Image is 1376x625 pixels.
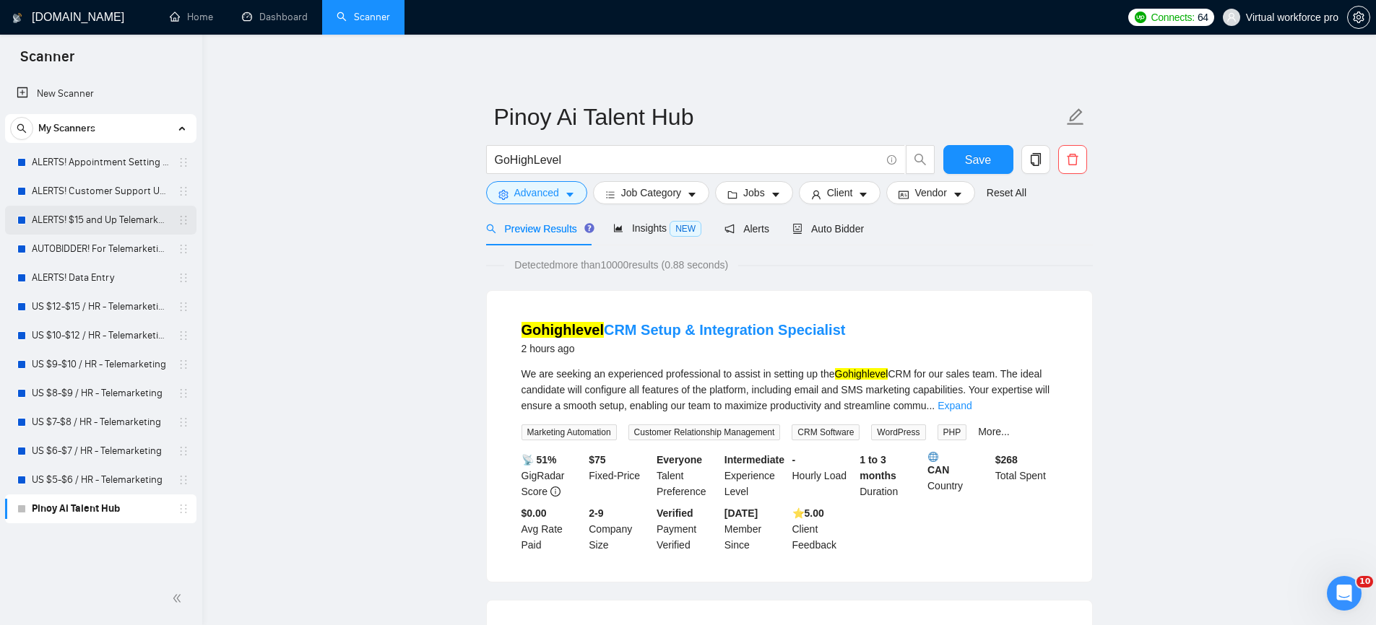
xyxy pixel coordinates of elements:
[550,486,561,497] span: info-circle
[522,507,547,519] b: $0.00
[792,507,824,519] b: ⭐️ 5.00
[32,321,169,350] a: US $10-$12 / HR - Telemarketing
[1151,9,1195,25] span: Connects:
[32,235,169,263] a: AUTOBIDDER! For Telemarketing in the [GEOGRAPHIC_DATA]
[32,263,169,292] a: ALERTS! Data Entry
[654,452,722,499] div: Talent Preference
[593,181,709,204] button: barsJob Categorycaret-down
[522,340,846,357] div: 2 hours ago
[5,114,196,523] li: My Scanners
[32,148,169,177] a: ALERTS! Appointment Setting or Cold Calling
[724,454,784,466] b: Intermediate
[657,507,693,519] b: Verified
[178,157,189,168] span: holder
[670,221,701,237] span: NEW
[170,11,213,23] a: homeHome
[178,359,189,370] span: holder
[9,46,86,77] span: Scanner
[789,452,857,499] div: Hourly Load
[32,177,169,206] a: ALERTS! Customer Support USA
[887,155,896,165] span: info-circle
[871,424,925,440] span: WordPress
[1198,9,1208,25] span: 64
[906,145,935,174] button: search
[12,6,22,30] img: logo
[771,189,781,200] span: caret-down
[858,189,868,200] span: caret-down
[32,379,169,408] a: US $8-$9 / HR - Telemarketing
[914,185,946,201] span: Vendor
[522,366,1057,414] div: We are seeking an experienced professional to assist in setting up the CRM for our sales team. Th...
[1356,576,1373,587] span: 10
[715,181,793,204] button: folderJobscaret-down
[589,454,605,466] b: $ 75
[1021,145,1050,174] button: copy
[522,322,604,338] mark: Gohighlevel
[857,452,925,499] div: Duration
[1226,12,1237,22] span: user
[178,301,189,312] span: holder
[992,452,1060,499] div: Total Spent
[486,224,496,234] span: search
[589,507,603,519] b: 2-9
[486,223,590,235] span: Preview Results
[925,452,992,499] div: Country
[1348,12,1369,23] span: setting
[32,350,169,379] a: US $9-$10 / HR - Telemarketing
[724,507,758,519] b: [DATE]
[38,114,95,143] span: My Scanners
[811,189,821,200] span: user
[32,494,169,523] a: Pinoy Ai Talent Hub
[792,223,864,235] span: Auto Bidder
[514,185,559,201] span: Advanced
[621,185,681,201] span: Job Category
[178,214,189,226] span: holder
[178,503,189,515] span: holder
[906,153,934,166] span: search
[927,452,990,476] b: CAN
[792,424,860,440] span: CRM Software
[1327,576,1362,611] iframe: Intercom live chat
[32,292,169,321] a: US $12-$15 / HR - Telemarketing
[987,185,1026,201] a: Reset All
[498,189,509,200] span: setting
[495,151,880,169] input: Search Freelance Jobs...
[799,181,881,204] button: userClientcaret-down
[1135,12,1146,23] img: upwork-logo.png
[522,322,846,338] a: GohighlevelCRM Setup & Integration Specialist
[1022,153,1050,166] span: copy
[504,257,738,273] span: Detected more than 10000 results (0.88 seconds)
[927,400,935,411] span: ...
[724,223,769,235] span: Alerts
[789,505,857,553] div: Client Feedback
[337,11,390,23] a: searchScanner
[628,424,781,440] span: Customer Relationship Management
[654,505,722,553] div: Payment Verified
[928,452,938,462] img: 🌐
[519,505,587,553] div: Avg Rate Paid
[943,145,1013,174] button: Save
[613,223,623,233] span: area-chart
[792,454,796,466] b: -
[178,243,189,255] span: holder
[565,189,575,200] span: caret-down
[586,452,654,499] div: Fixed-Price
[522,454,557,466] b: 📡 51%
[1347,12,1370,23] a: setting
[178,416,189,428] span: holder
[1058,145,1087,174] button: delete
[32,466,169,494] a: US $5-$6 / HR - Telemarketing
[242,11,308,23] a: dashboardDashboard
[32,408,169,437] a: US $7-$8 / HR - Telemarketing
[583,222,596,235] div: Tooltip anchor
[827,185,853,201] span: Client
[494,99,1063,135] input: Scanner name...
[586,505,654,553] div: Company Size
[172,591,186,606] span: double-left
[17,79,185,108] a: New Scanner
[613,222,701,234] span: Insights
[178,272,189,284] span: holder
[1347,6,1370,29] button: setting
[722,505,789,553] div: Member Since
[886,181,974,204] button: idcardVendorcaret-down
